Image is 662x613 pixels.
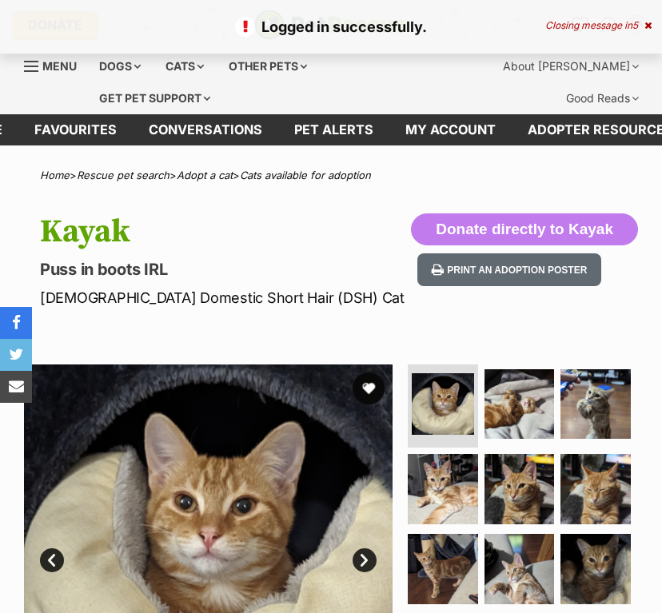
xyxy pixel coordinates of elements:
[417,253,601,286] button: Print an adoption poster
[278,114,389,145] a: Pet alerts
[40,213,409,250] h1: Kayak
[560,369,631,440] img: Photo of Kayak
[42,59,77,73] span: Menu
[217,50,318,82] div: Other pets
[485,369,555,440] img: Photo of Kayak
[240,169,371,181] a: Cats available for adoption
[408,454,478,524] img: Photo of Kayak
[411,213,638,245] button: Donate directly to Kayak
[485,454,555,524] img: Photo of Kayak
[408,534,478,604] img: Photo of Kayak
[133,114,278,145] a: conversations
[412,373,474,436] img: Photo of Kayak
[632,19,638,31] span: 5
[545,20,652,31] div: Closing message in
[40,258,409,281] p: Puss in boots IRL
[555,82,650,114] div: Good Reads
[24,50,88,79] a: Menu
[492,50,650,82] div: About [PERSON_NAME]
[560,454,631,524] img: Photo of Kayak
[40,548,64,572] a: Prev
[154,50,215,82] div: Cats
[40,169,70,181] a: Home
[16,16,646,38] p: Logged in successfully.
[353,372,385,404] button: favourite
[88,82,221,114] div: Get pet support
[485,534,555,604] img: Photo of Kayak
[77,169,169,181] a: Rescue pet search
[353,548,377,572] a: Next
[177,169,233,181] a: Adopt a cat
[40,287,409,308] p: [DEMOGRAPHIC_DATA] Domestic Short Hair (DSH) Cat
[18,114,133,145] a: Favourites
[389,114,512,145] a: My account
[88,50,152,82] div: Dogs
[560,534,631,604] img: Photo of Kayak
